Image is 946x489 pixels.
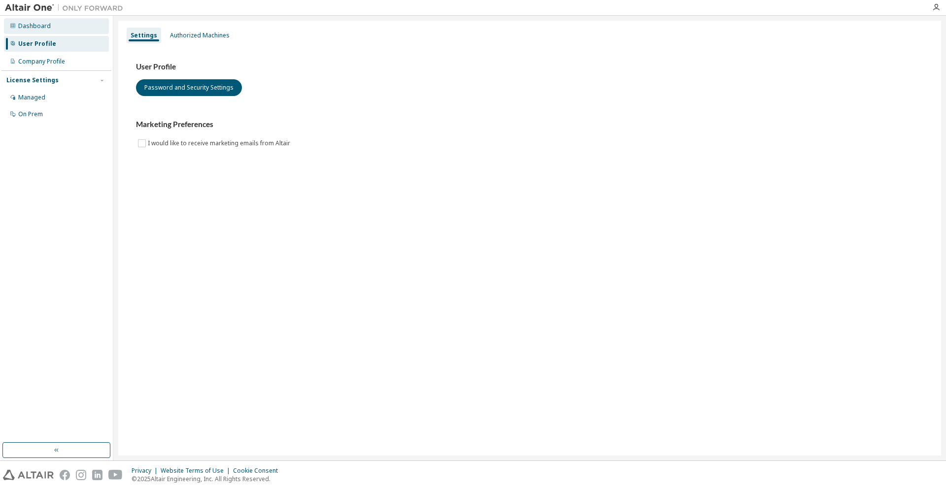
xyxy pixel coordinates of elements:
div: Settings [131,32,157,39]
img: Altair One [5,3,128,13]
div: Website Terms of Use [161,467,233,475]
button: Password and Security Settings [136,79,242,96]
img: facebook.svg [60,470,70,480]
div: User Profile [18,40,56,48]
p: © 2025 Altair Engineering, Inc. All Rights Reserved. [132,475,284,483]
div: License Settings [6,76,59,84]
img: youtube.svg [108,470,123,480]
img: linkedin.svg [92,470,102,480]
div: Dashboard [18,22,51,30]
img: altair_logo.svg [3,470,54,480]
h3: Marketing Preferences [136,120,923,130]
label: I would like to receive marketing emails from Altair [148,137,292,149]
h3: User Profile [136,62,923,72]
div: Cookie Consent [233,467,284,475]
div: Managed [18,94,45,101]
div: Company Profile [18,58,65,65]
div: Authorized Machines [170,32,230,39]
div: On Prem [18,110,43,118]
div: Privacy [132,467,161,475]
img: instagram.svg [76,470,86,480]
